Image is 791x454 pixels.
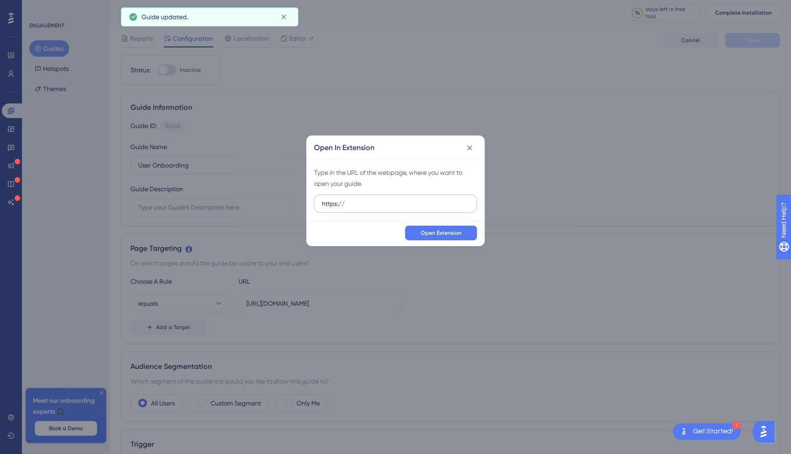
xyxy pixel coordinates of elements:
[421,229,461,237] span: Open Extension
[753,418,780,445] iframe: UserGuiding AI Assistant Launcher
[678,426,689,437] img: launcher-image-alternative-text
[732,421,741,429] div: 1
[314,142,374,153] h2: Open In Extension
[693,427,733,437] div: Get Started!
[141,11,188,22] span: Guide updated.
[322,199,469,209] input: URL
[22,2,57,13] span: Need Help?
[673,423,741,440] div: Open Get Started! checklist, remaining modules: 1
[314,167,477,189] div: Type in the URL of the webpage, where you want to open your guide.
